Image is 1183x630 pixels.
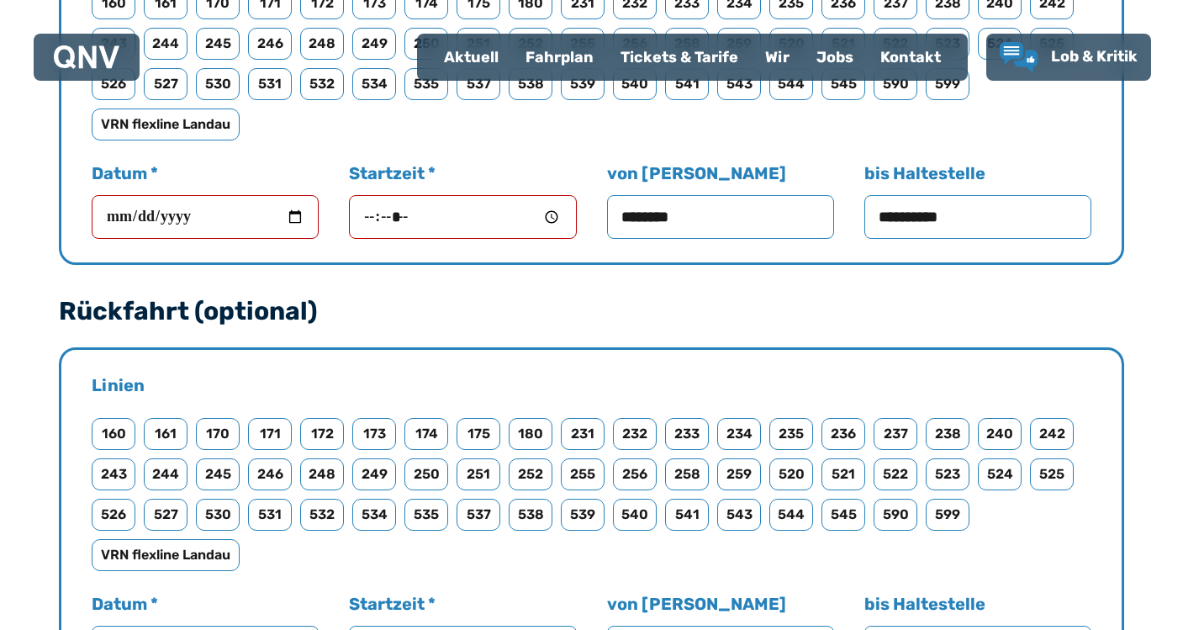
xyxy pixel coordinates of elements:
a: Aktuell [430,35,512,79]
a: QNV Logo [54,40,119,74]
a: Wir [752,35,803,79]
input: Datum * [92,195,319,239]
input: Startzeit * [349,195,576,239]
a: Kontakt [867,35,954,79]
a: Fahrplan [512,35,607,79]
a: Jobs [803,35,867,79]
a: Tickets & Tarife [607,35,752,79]
a: Lob & Kritik [1000,42,1138,72]
label: Datum * [92,161,319,239]
legend: Linien [92,373,145,397]
img: QNV Logo [54,45,119,69]
legend: Rückfahrt (optional) [59,299,318,324]
span: Lob & Kritik [1051,47,1138,66]
label: Startzeit * [349,161,576,239]
input: bis Haltestelle [864,195,1091,239]
label: bis Haltestelle [864,161,1091,239]
label: von [PERSON_NAME] [607,161,834,239]
input: von [PERSON_NAME] [607,195,834,239]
